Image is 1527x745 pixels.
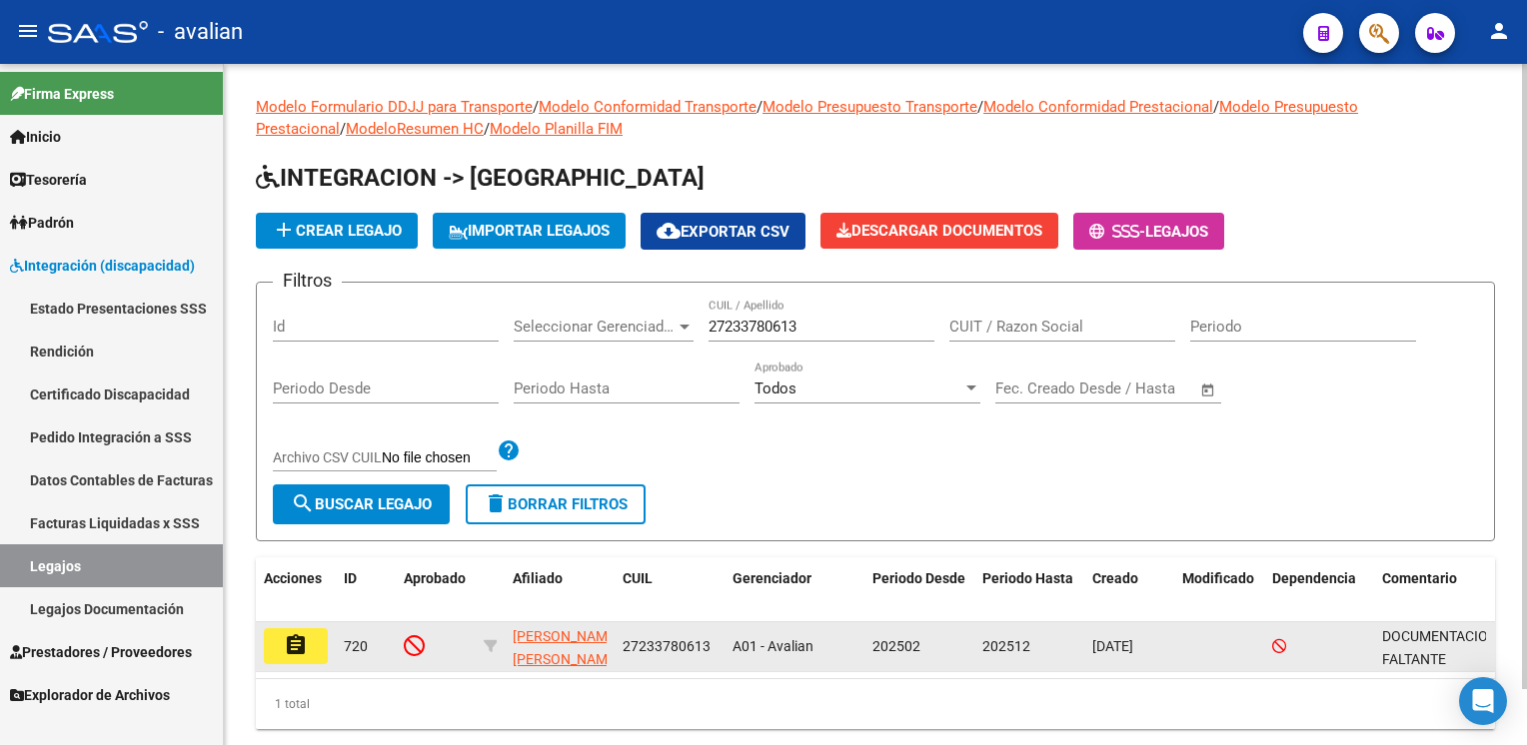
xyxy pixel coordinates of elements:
datatable-header-cell: Aprobado [396,557,476,623]
span: Afiliado [513,570,563,586]
span: Exportar CSV [657,223,789,241]
button: IMPORTAR LEGAJOS [433,213,626,249]
span: Prestadores / Proveedores [10,641,192,663]
datatable-header-cell: Acciones [256,557,336,623]
span: Buscar Legajo [291,495,432,513]
span: 202512 [982,638,1030,654]
datatable-header-cell: ID [336,557,396,623]
button: Buscar Legajo [273,484,450,524]
span: - avalian [158,10,243,54]
button: -Legajos [1073,213,1224,250]
datatable-header-cell: Gerenciador [725,557,864,623]
span: Crear Legajo [272,222,402,240]
span: Tesorería [10,169,87,191]
mat-icon: delete [484,491,508,515]
mat-icon: search [291,491,315,515]
span: A01 - Avalian [733,638,813,654]
mat-icon: add [272,218,296,242]
span: - [1089,223,1145,241]
span: Explorador de Archivos [10,684,170,706]
input: Archivo CSV CUIL [382,449,497,467]
button: Borrar Filtros [466,484,646,524]
div: / / / / / / [256,96,1495,729]
button: Exportar CSV [641,213,805,250]
span: Archivo CSV CUIL [273,449,382,465]
mat-icon: person [1487,19,1511,43]
span: Legajos [1145,223,1208,241]
span: IMPORTAR LEGAJOS [449,222,610,240]
datatable-header-cell: Periodo Desde [864,557,974,623]
span: Padrón [10,212,74,234]
button: Crear Legajo [256,213,418,249]
span: Dependencia [1272,570,1356,586]
span: Acciones [264,570,322,586]
datatable-header-cell: Creado [1084,557,1174,623]
span: 720 [344,638,368,654]
input: Fecha fin [1094,379,1191,397]
a: Modelo Conformidad Transporte [539,98,757,116]
span: Seleccionar Gerenciador [514,318,676,336]
a: Modelo Presupuesto Transporte [763,98,977,116]
a: ModeloResumen HC [346,120,484,138]
span: Periodo Desde [872,570,965,586]
h3: Filtros [273,267,342,295]
mat-icon: assignment [284,633,308,657]
button: Open calendar [1197,378,1220,401]
span: INTEGRACION -> [GEOGRAPHIC_DATA] [256,164,705,192]
span: Integración (discapacidad) [10,255,195,277]
mat-icon: help [497,438,521,462]
datatable-header-cell: Periodo Hasta [974,557,1084,623]
span: Descargar Documentos [836,222,1042,240]
span: 27233780613 [623,638,711,654]
span: [DATE] [1092,638,1133,654]
button: Descargar Documentos [820,213,1058,249]
a: Modelo Formulario DDJJ para Transporte [256,98,533,116]
a: Modelo Conformidad Prestacional [983,98,1213,116]
span: Periodo Hasta [982,570,1073,586]
datatable-header-cell: Afiliado [505,557,615,623]
datatable-header-cell: Modificado [1174,557,1264,623]
span: Comentario [1382,570,1457,586]
span: [PERSON_NAME] [PERSON_NAME] [513,628,620,667]
span: CUIL [623,570,653,586]
span: Modificado [1182,570,1254,586]
datatable-header-cell: Dependencia [1264,557,1374,623]
span: ID [344,570,357,586]
datatable-header-cell: Comentario [1374,557,1494,623]
span: Gerenciador [733,570,811,586]
span: Todos [755,379,796,397]
span: Inicio [10,126,61,148]
datatable-header-cell: CUIL [615,557,725,623]
a: Modelo Planilla FIM [490,120,623,138]
span: Borrar Filtros [484,495,628,513]
span: Creado [1092,570,1138,586]
span: 202502 [872,638,920,654]
div: 1 total [256,679,1495,729]
span: Firma Express [10,83,114,105]
mat-icon: cloud_download [657,219,681,243]
div: Open Intercom Messenger [1459,677,1507,725]
span: Aprobado [404,570,466,586]
mat-icon: menu [16,19,40,43]
input: Fecha inicio [995,379,1076,397]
